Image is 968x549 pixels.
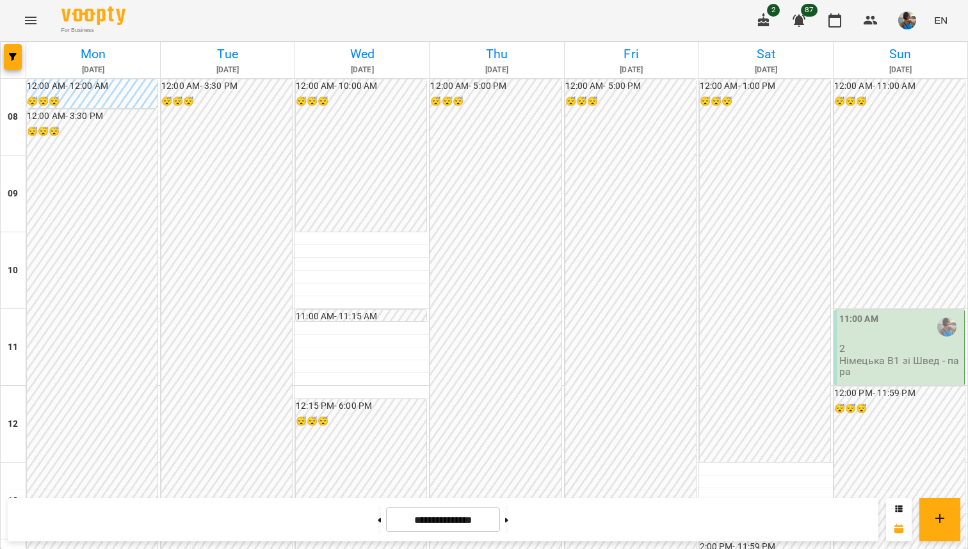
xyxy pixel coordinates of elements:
[297,64,427,76] h6: [DATE]
[163,64,293,76] h6: [DATE]
[835,64,965,76] h6: [DATE]
[28,44,158,64] h6: Mon
[61,26,125,35] span: For Business
[432,44,561,64] h6: Thu
[432,64,561,76] h6: [DATE]
[28,64,158,76] h6: [DATE]
[161,79,292,93] h6: 12:00 AM - 3:30 PM
[565,79,696,93] h6: 12:00 AM - 5:00 PM
[8,340,18,354] h6: 11
[296,79,426,93] h6: 12:00 AM - 10:00 AM
[27,109,157,123] h6: 12:00 AM - 3:30 PM
[565,95,696,109] h6: 😴😴😴
[8,187,18,201] h6: 09
[834,386,965,401] h6: 12:00 PM - 11:59 PM
[8,264,18,278] h6: 10
[161,95,292,109] h6: 😴😴😴
[8,417,18,431] h6: 12
[937,317,956,337] img: Швед Анна Олександрівна (н)
[701,44,831,64] h6: Sat
[430,79,561,93] h6: 12:00 AM - 5:00 PM
[15,5,46,36] button: Menu
[27,125,157,139] h6: 😴😴😴
[839,343,962,354] p: 2
[701,64,831,76] h6: [DATE]
[934,13,948,27] span: EN
[767,4,780,17] span: 2
[163,44,293,64] h6: Tue
[567,64,697,76] h6: [DATE]
[700,79,830,93] h6: 12:00 AM - 1:00 PM
[834,79,965,93] h6: 12:00 AM - 11:00 AM
[297,44,427,64] h6: Wed
[700,95,830,109] h6: 😴😴😴
[835,44,965,64] h6: Sun
[898,12,916,29] img: f3fa6e8c534bbad0201860a2e729f67e.jpg
[27,79,157,93] h6: 12:00 AM - 12:00 AM
[8,110,18,124] h6: 08
[61,6,125,25] img: Voopty Logo
[430,95,561,109] h6: 😴😴😴
[801,4,818,17] span: 87
[296,310,426,324] h6: 11:00 AM - 11:15 AM
[929,8,953,32] button: EN
[27,95,157,109] h6: 😴😴😴
[296,399,426,413] h6: 12:15 PM - 6:00 PM
[567,44,697,64] h6: Fri
[834,402,965,416] h6: 😴😴😴
[296,95,426,109] h6: 😴😴😴
[839,312,878,326] label: 11:00 AM
[296,415,426,429] h6: 😴😴😴
[839,355,962,378] p: Німецька В1 зі Швед - пара
[834,95,965,109] h6: 😴😴😴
